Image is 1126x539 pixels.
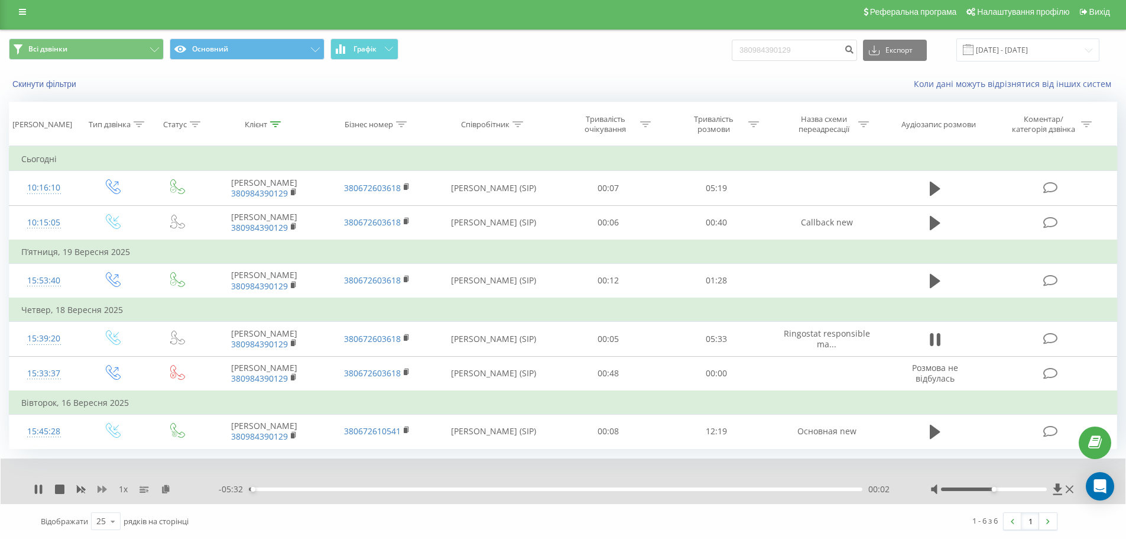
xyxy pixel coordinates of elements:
[41,516,88,527] span: Відображати
[663,356,771,391] td: 00:00
[96,515,106,527] div: 25
[9,298,1117,322] td: Четвер, 18 Вересня 2025
[9,79,82,89] button: Скинути фільтри
[231,188,288,199] a: 380984390129
[208,322,320,356] td: [PERSON_NAME]
[124,516,189,527] span: рядків на сторінці
[433,205,554,240] td: [PERSON_NAME] (SIP)
[231,222,288,233] a: 380984390129
[170,38,325,60] button: Основний
[663,414,771,448] td: 12:19
[245,120,267,130] div: Клієнт
[554,414,663,448] td: 00:08
[21,269,67,292] div: 15:53:40
[870,7,957,17] span: Реферальна програма
[732,40,857,61] input: Пошук за номером
[9,38,164,60] button: Всі дзвінки
[792,114,855,134] div: Назва схеми переадресації
[12,120,72,130] div: [PERSON_NAME]
[345,120,393,130] div: Бізнес номер
[21,420,67,443] div: 15:45:28
[21,362,67,385] div: 15:33:37
[554,263,663,298] td: 00:12
[231,431,288,442] a: 380984390129
[21,211,67,234] div: 10:15:05
[991,487,996,492] div: Accessibility label
[554,356,663,391] td: 00:48
[682,114,745,134] div: Тривалість розмови
[344,333,401,344] a: 380672603618
[208,205,320,240] td: [PERSON_NAME]
[251,487,255,492] div: Accessibility label
[344,425,401,437] a: 380672610541
[784,328,870,350] span: Ringostat responsible ma...
[9,240,1117,264] td: П’ятниця, 19 Вересня 2025
[663,263,771,298] td: 01:28
[574,114,637,134] div: Тривалість очікування
[353,45,377,53] span: Графік
[663,205,771,240] td: 00:40
[89,120,131,130] div: Тип дзвінка
[231,338,288,350] a: 380984390129
[1089,7,1110,17] span: Вихід
[9,147,1117,171] td: Сьогодні
[433,322,554,356] td: [PERSON_NAME] (SIP)
[21,176,67,199] div: 10:16:10
[433,356,554,391] td: [PERSON_NAME] (SIP)
[231,280,288,292] a: 380984390129
[663,322,771,356] td: 05:33
[433,414,554,448] td: [PERSON_NAME] (SIP)
[554,205,663,240] td: 00:06
[208,414,320,448] td: [PERSON_NAME]
[344,217,401,228] a: 380672603618
[554,171,663,205] td: 00:07
[914,78,1117,89] a: Коли дані можуть відрізнятися вiд інших систем
[1086,472,1114,501] div: Open Intercom Messenger
[330,38,398,60] button: Графік
[972,515,998,527] div: 1 - 6 з 6
[1021,513,1039,530] a: 1
[9,391,1117,415] td: Вівторок, 16 Вересня 2025
[433,263,554,298] td: [PERSON_NAME] (SIP)
[231,373,288,384] a: 380984390129
[344,367,401,379] a: 380672603618
[21,327,67,350] div: 15:39:20
[219,483,249,495] span: - 05:32
[163,120,187,130] div: Статус
[208,263,320,298] td: [PERSON_NAME]
[977,7,1069,17] span: Налаштування профілю
[208,171,320,205] td: [PERSON_NAME]
[901,120,976,130] div: Аудіозапис розмови
[770,205,882,240] td: Callback new
[770,414,882,448] td: Основная new
[868,483,890,495] span: 00:02
[344,182,401,193] a: 380672603618
[554,322,663,356] td: 00:05
[912,362,958,384] span: Розмова не відбулась
[119,483,128,495] span: 1 x
[663,171,771,205] td: 05:19
[208,356,320,391] td: [PERSON_NAME]
[863,40,927,61] button: Експорт
[344,275,401,286] a: 380672603618
[433,171,554,205] td: [PERSON_NAME] (SIP)
[461,120,510,130] div: Співробітник
[1009,114,1078,134] div: Коментар/категорія дзвінка
[28,44,67,54] span: Всі дзвінки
